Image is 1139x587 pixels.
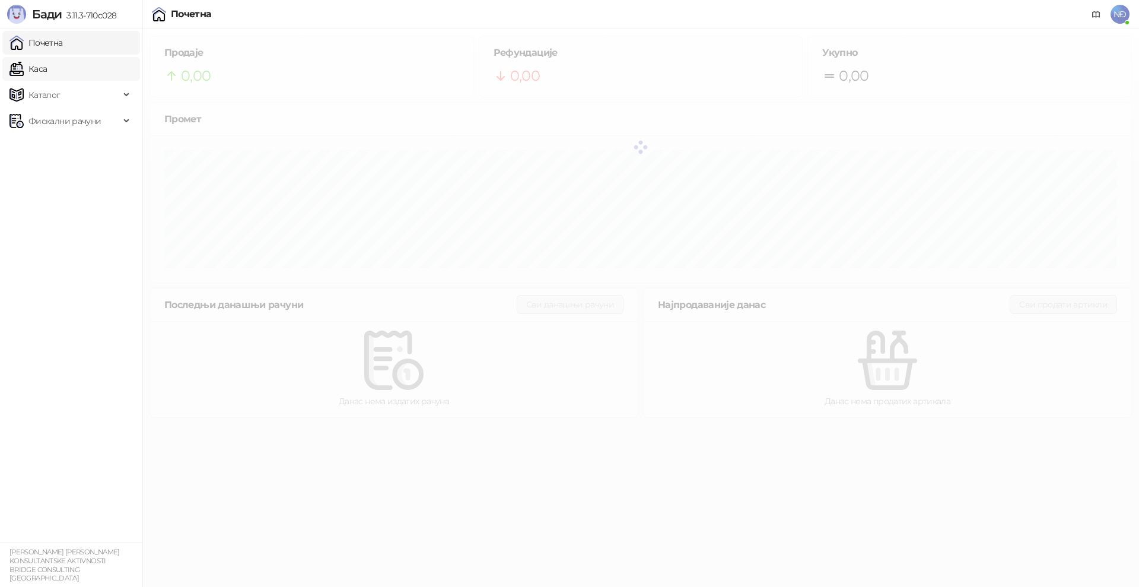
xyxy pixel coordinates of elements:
span: NĐ [1111,5,1130,24]
img: Logo [7,5,26,24]
a: Каса [9,57,47,81]
span: 3.11.3-710c028 [62,10,116,21]
span: Каталог [28,83,61,107]
a: Почетна [9,31,63,55]
span: Фискални рачуни [28,109,101,133]
span: Бади [32,7,62,21]
div: Почетна [171,9,212,19]
small: [PERSON_NAME] [PERSON_NAME] KONSULTANTSKE AKTIVNOSTI BRIDGE CONSULTING [GEOGRAPHIC_DATA] [9,548,120,582]
a: Документација [1087,5,1106,24]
